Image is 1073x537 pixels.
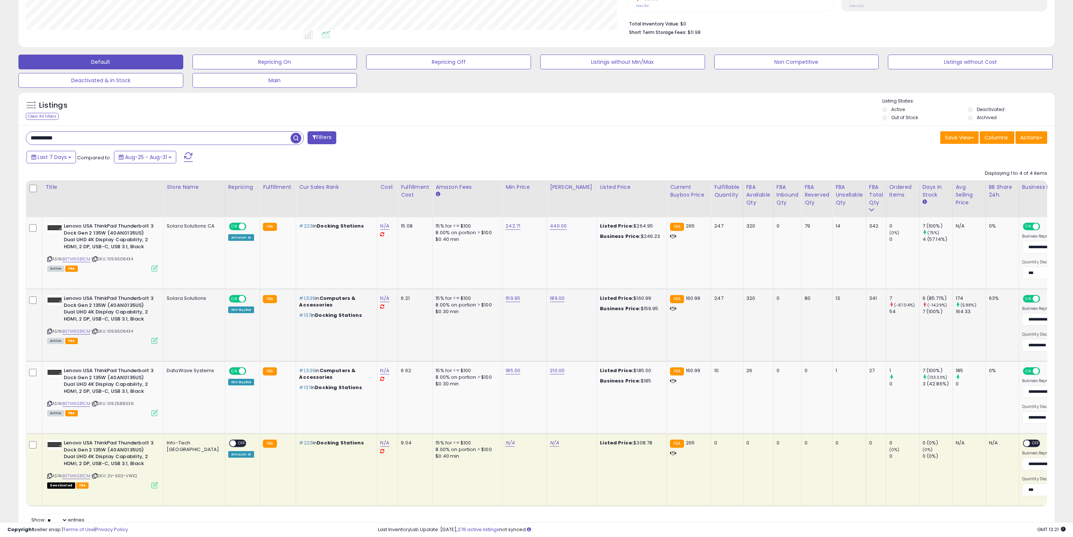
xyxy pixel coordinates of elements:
[401,295,427,302] div: 6.21
[435,374,497,381] div: 8.00% on portion > $100
[91,473,137,479] span: | SKU: 2V-X3I2-VWIQ
[506,367,520,374] a: 185.00
[77,154,111,161] span: Compared to:
[600,295,661,302] div: $160.99
[686,367,701,374] span: 160.99
[923,453,952,460] div: 0 (0%)
[923,199,927,205] small: Days In Stock.
[380,295,389,302] a: N/A
[76,482,89,489] span: FBA
[299,440,371,446] p: in
[506,183,544,191] div: Min Price
[550,183,594,191] div: [PERSON_NAME]
[263,367,277,375] small: FBA
[746,295,768,302] div: 320
[47,266,64,272] span: All listings currently available for purchase on Amazon
[230,368,239,374] span: ON
[299,367,315,374] span: #1,539
[714,367,737,374] div: 10
[401,223,427,229] div: 15.08
[869,295,881,302] div: 341
[47,482,75,489] span: All listings that are unavailable for purchase on Amazon for any reason other than out-of-stock
[378,526,1066,533] div: Last InventoryLab Update: [DATE], not synced.
[805,367,827,374] div: 0
[167,183,222,191] div: Store Name
[1039,224,1051,230] span: OFF
[65,338,78,344] span: FBA
[923,440,952,446] div: 0 (0%)
[7,526,34,533] strong: Copyright
[836,183,863,207] div: FBA Unsellable Qty
[1024,368,1033,374] span: ON
[435,295,497,302] div: 15% for <= $100
[167,223,219,229] div: Solara Solutions CA
[923,236,952,243] div: 4 (57.14%)
[956,308,986,315] div: 164.33
[956,223,980,229] div: N/A
[308,131,336,144] button: Filters
[540,55,705,69] button: Listings without Min/Max
[47,410,64,416] span: All listings currently available for purchase on Amazon
[228,379,254,385] div: Win BuyBox
[629,21,679,27] b: Total Inventory Value:
[600,233,640,240] b: Business Price:
[315,384,362,391] span: Docking Stations
[600,295,633,302] b: Listed Price:
[688,29,701,36] span: $11.98
[458,526,499,533] a: 276 active listings
[889,236,919,243] div: 0
[62,473,90,479] a: B07M6S81CM
[45,183,160,191] div: Title
[64,440,153,469] b: Lenovo USA ThinkPad Thunderbolt 3 Dock Gen 2 135W (40AN0135US) Dual UHD 4K Display Capability, 2 ...
[230,224,239,230] span: ON
[836,223,860,229] div: 14
[889,453,919,460] div: 0
[506,295,520,302] a: 159.95
[889,230,900,236] small: (0%)
[7,526,128,533] div: seller snap | |
[956,183,983,207] div: Avg Selling Price
[777,440,796,446] div: 0
[62,401,90,407] a: B07M6S81CM
[805,223,827,229] div: 79
[714,295,737,302] div: 247
[600,439,633,446] b: Listed Price:
[91,328,133,334] span: | SKU: 1056506434
[245,224,257,230] span: OFF
[167,367,219,374] div: DataWave Systems
[777,183,799,207] div: FBA inbound Qty
[889,367,919,374] div: 1
[299,312,371,319] p: in
[435,308,497,315] div: $0.30 min
[889,447,900,453] small: (0%)
[1015,131,1047,144] button: Actions
[686,439,695,446] span: 265
[236,440,248,447] span: OFF
[600,233,661,240] div: $246.23
[435,453,497,460] div: $0.40 min
[889,381,919,387] div: 0
[961,302,976,308] small: (5.88%)
[47,440,158,488] div: ASIN:
[47,367,158,415] div: ASIN:
[629,19,1042,28] li: $0
[777,223,796,229] div: 0
[923,183,949,199] div: Days In Stock
[600,378,661,384] div: $185
[299,222,313,229] span: #223
[47,338,64,344] span: All listings currently available for purchase on Amazon
[714,440,737,446] div: 0
[805,295,827,302] div: 80
[989,295,1013,302] div: 63%
[380,222,389,230] a: N/A
[850,4,864,8] small: Prev: N/A
[869,440,881,446] div: 0
[435,229,497,236] div: 8.00% on portion > $100
[192,73,357,88] button: Main
[380,183,395,191] div: Cost
[889,308,919,315] div: 54
[889,295,919,302] div: 7
[714,183,740,199] div: Fulfillable Quantity
[600,367,661,374] div: $185.00
[600,440,661,446] div: $308.78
